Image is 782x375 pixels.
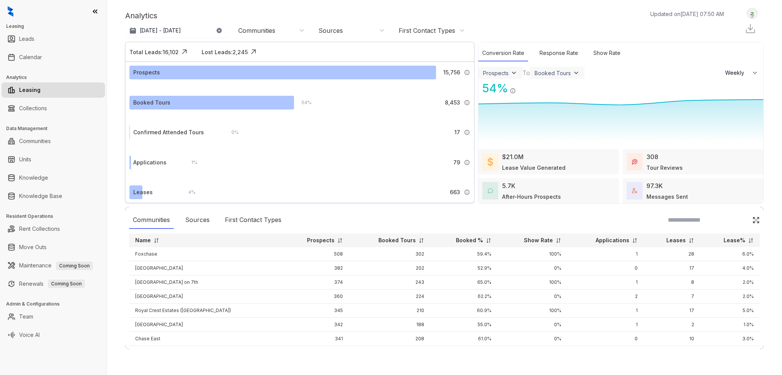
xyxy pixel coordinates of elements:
[502,152,523,161] div: $21.0M
[567,332,644,346] td: 0
[464,189,470,195] img: Info
[488,188,493,194] img: AfterHoursConversations
[129,290,281,304] td: [GEOGRAPHIC_DATA]
[430,261,498,275] td: 52.9%
[281,275,349,290] td: 374
[2,327,105,343] li: Voice AI
[632,238,638,243] img: sorting
[140,27,181,34] p: [DATE] - [DATE]
[349,275,431,290] td: 243
[281,290,349,304] td: 360
[572,69,580,77] img: ViewFilterArrow
[567,304,644,318] td: 1
[19,276,85,291] a: RenewalsComing Soon
[129,275,281,290] td: [GEOGRAPHIC_DATA] on 7th
[129,48,179,56] div: Total Leads: 16,102
[129,332,281,346] td: Chase East
[430,275,498,290] td: 65.0%
[644,290,700,304] td: 7
[129,304,281,318] td: Royal Crest Estates ([GEOGRAPHIC_DATA])
[498,275,567,290] td: 100%
[524,237,553,244] p: Show Rate
[464,129,470,135] img: Info
[135,237,151,244] p: Name
[502,181,515,190] div: 5.7K
[700,275,760,290] td: 2.0%
[567,275,644,290] td: 1
[181,188,195,196] div: 4 %
[498,290,567,304] td: 0%
[19,309,33,324] a: Team
[700,318,760,332] td: 1.0%
[486,238,491,243] img: sorting
[19,327,40,343] a: Voice AI
[181,211,213,229] div: Sources
[510,69,518,77] img: ViewFilterArrow
[179,46,190,58] img: Click Icon
[221,211,285,229] div: First Contact Types
[294,98,312,107] div: 54 %
[2,221,105,237] li: Rent Collections
[281,261,349,275] td: 382
[498,304,567,318] td: 100%
[281,346,349,360] td: 327
[590,45,624,61] div: Show Rate
[721,66,763,80] button: Weekly
[19,101,47,116] a: Collections
[502,164,565,172] div: Lease Value Generated
[349,332,431,346] td: 208
[478,45,528,61] div: Conversion Rate
[6,125,107,132] h3: Data Management
[8,6,13,17] img: logo
[418,238,424,243] img: sorting
[556,238,561,243] img: sorting
[2,170,105,185] li: Knowledge
[19,170,48,185] a: Knowledge
[2,152,105,167] li: Units
[19,188,62,204] a: Knowledge Base
[19,221,60,237] a: Rent Collections
[516,81,527,92] img: Click Icon
[349,346,431,360] td: 213
[184,158,197,167] div: 1 %
[6,23,107,30] h3: Leasing
[700,290,760,304] td: 2.0%
[650,10,724,18] p: Updated on [DATE] 07:50 AM
[536,45,582,61] div: Response Rate
[19,82,40,98] a: Leasing
[2,82,105,98] li: Leasing
[688,238,694,243] img: sorting
[445,98,460,107] span: 8,453
[464,159,470,166] img: Info
[6,301,107,307] h3: Admin & Configurations
[450,188,460,196] span: 663
[129,247,281,261] td: Foxchase
[399,26,455,35] div: First Contact Types
[349,318,431,332] td: 188
[202,48,248,56] div: Lost Leads: 2,245
[19,134,51,149] a: Communities
[2,309,105,324] li: Team
[644,247,700,261] td: 28
[567,247,644,261] td: 1
[2,258,105,273] li: Maintenance
[281,247,349,261] td: 508
[129,211,174,229] div: Communities
[464,100,470,106] img: Info
[535,70,571,76] div: Booked Tours
[748,238,754,243] img: sorting
[456,237,483,244] p: Booked %
[307,237,334,244] p: Prospects
[281,318,349,332] td: 342
[19,240,47,255] a: Move Outs
[644,275,700,290] td: 8
[129,318,281,332] td: [GEOGRAPHIC_DATA]
[337,238,343,243] img: sorting
[19,31,34,47] a: Leads
[700,247,760,261] td: 6.0%
[248,46,259,58] img: Click Icon
[281,304,349,318] td: 345
[430,290,498,304] td: 62.2%
[133,98,170,107] div: Booked Tours
[596,237,629,244] p: Applications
